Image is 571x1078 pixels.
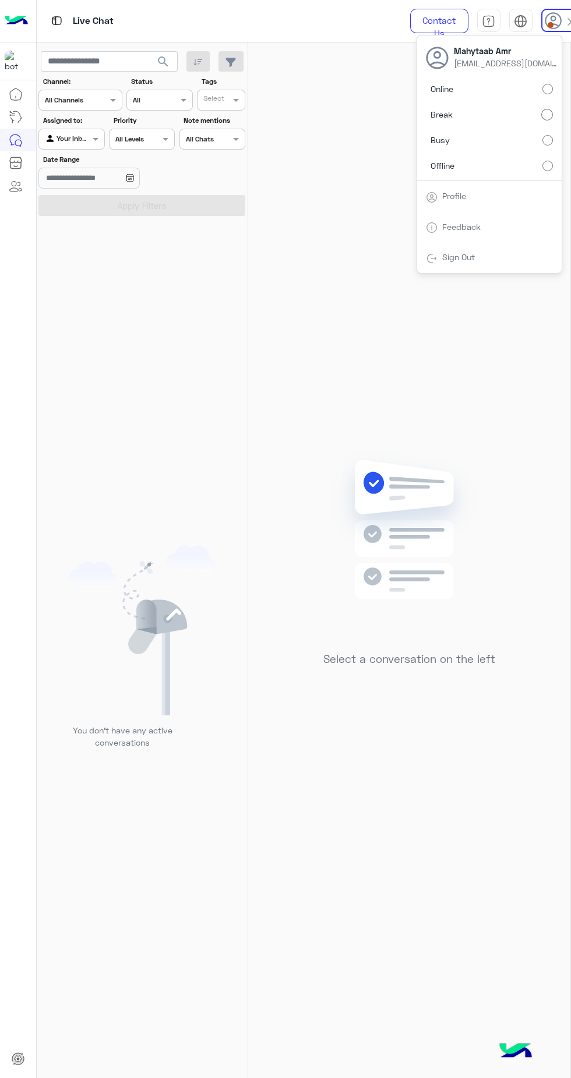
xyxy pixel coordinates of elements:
[410,9,468,33] a: Contact Us
[431,108,453,120] span: Break
[514,15,527,28] img: tab
[64,724,181,749] p: You don’t have any active conversations
[482,15,495,28] img: tab
[442,252,475,262] a: Sign Out
[73,13,114,29] p: Live Chat
[542,135,553,146] input: Busy
[426,222,438,233] img: tab
[38,195,245,216] button: Apply Filters
[431,83,453,95] span: Online
[495,1031,536,1072] img: hulul-logo.png
[431,159,454,172] span: Offline
[426,192,438,203] img: tab
[5,51,26,72] img: 1403182699927242
[323,653,495,666] h5: Select a conversation on the left
[114,115,174,126] label: Priority
[454,57,559,69] span: [EMAIL_ADDRESS][DOMAIN_NAME]
[184,115,244,126] label: Note mentions
[43,154,174,165] label: Date Range
[69,545,216,715] img: empty users
[431,134,450,146] span: Busy
[156,55,170,69] span: search
[542,161,553,171] input: Offline
[43,76,121,87] label: Channel:
[442,222,481,232] a: Feedback
[542,84,553,94] input: Online
[442,191,466,201] a: Profile
[541,109,553,120] input: Break
[131,76,191,87] label: Status
[325,451,494,644] img: no messages
[426,253,438,264] img: tab
[5,9,28,33] img: Logo
[43,115,103,126] label: Assigned to:
[477,9,500,33] a: tab
[202,76,244,87] label: Tags
[202,93,224,107] div: Select
[149,51,178,76] button: search
[50,13,64,28] img: tab
[454,45,559,57] span: Mahytaab Amr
